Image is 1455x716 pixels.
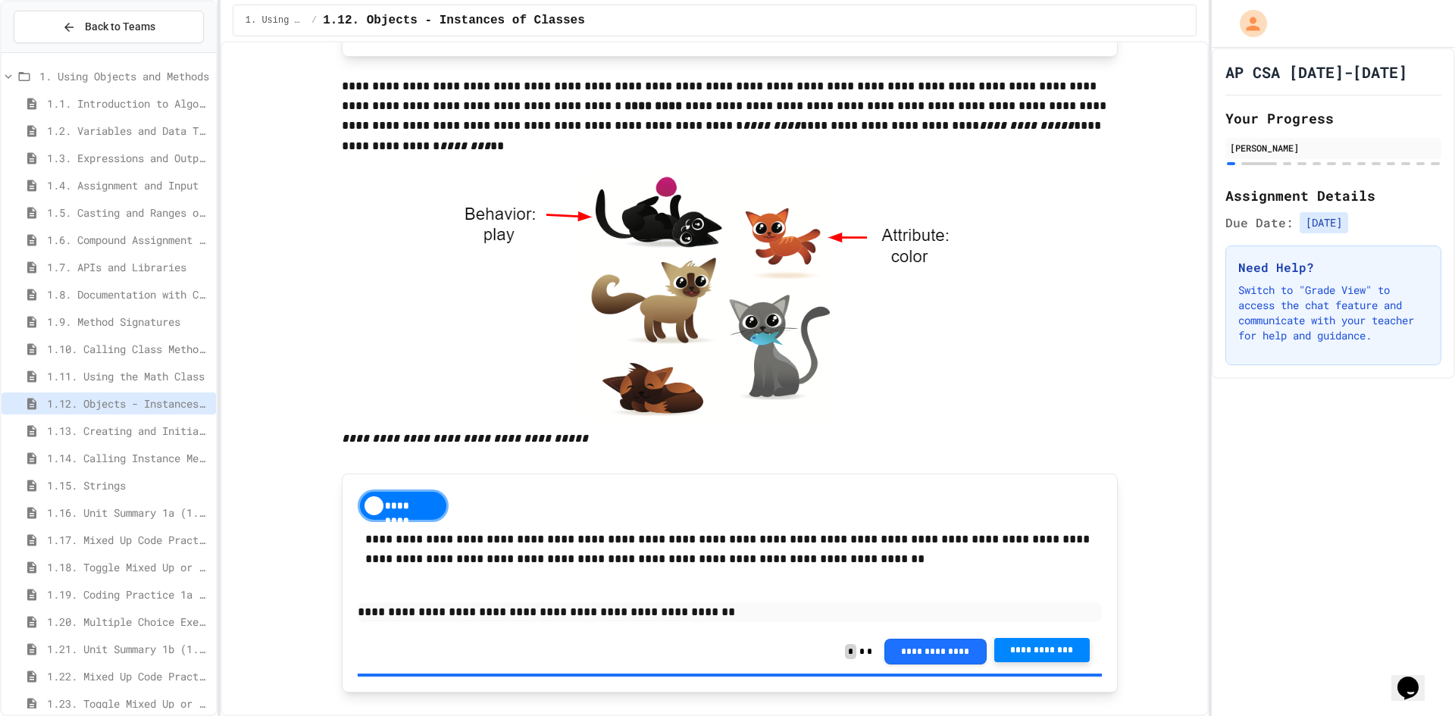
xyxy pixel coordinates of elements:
[1224,6,1271,41] div: My Account
[47,505,210,521] span: 1.16. Unit Summary 1a (1.1-1.6)
[47,396,210,411] span: 1.12. Objects - Instances of Classes
[47,341,210,357] span: 1.10. Calling Class Methods
[1225,214,1294,232] span: Due Date:
[1238,283,1428,343] p: Switch to "Grade View" to access the chat feature and communicate with your teacher for help and ...
[1230,141,1437,155] div: [PERSON_NAME]
[47,95,210,111] span: 1.1. Introduction to Algorithms, Programming, and Compilers
[85,19,155,35] span: Back to Teams
[47,177,210,193] span: 1.4. Assignment and Input
[47,314,210,330] span: 1.9. Method Signatures
[47,586,210,602] span: 1.19. Coding Practice 1a (1.1-1.6)
[246,14,305,27] span: 1. Using Objects and Methods
[47,232,210,248] span: 1.6. Compound Assignment Operators
[47,450,210,466] span: 1.14. Calling Instance Methods
[1225,61,1407,83] h1: AP CSA [DATE]-[DATE]
[47,696,210,711] span: 1.23. Toggle Mixed Up or Write Code Practice 1b (1.7-1.15)
[1225,185,1441,206] h2: Assignment Details
[47,559,210,575] span: 1.18. Toggle Mixed Up or Write Code Practice 1.1-1.6
[323,11,585,30] span: 1.12. Objects - Instances of Classes
[47,259,210,275] span: 1.7. APIs and Libraries
[47,205,210,220] span: 1.5. Casting and Ranges of Values
[47,150,210,166] span: 1.3. Expressions and Output [New]
[39,68,210,84] span: 1. Using Objects and Methods
[311,14,317,27] span: /
[47,123,210,139] span: 1.2. Variables and Data Types
[1391,655,1440,701] iframe: chat widget
[47,641,210,657] span: 1.21. Unit Summary 1b (1.7-1.15)
[47,423,210,439] span: 1.13. Creating and Initializing Objects: Constructors
[47,477,210,493] span: 1.15. Strings
[47,532,210,548] span: 1.17. Mixed Up Code Practice 1.1-1.6
[1300,212,1348,233] span: [DATE]
[47,668,210,684] span: 1.22. Mixed Up Code Practice 1b (1.7-1.15)
[47,614,210,630] span: 1.20. Multiple Choice Exercises for Unit 1a (1.1-1.6)
[1238,258,1428,277] h3: Need Help?
[47,368,210,384] span: 1.11. Using the Math Class
[47,286,210,302] span: 1.8. Documentation with Comments and Preconditions
[1225,108,1441,129] h2: Your Progress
